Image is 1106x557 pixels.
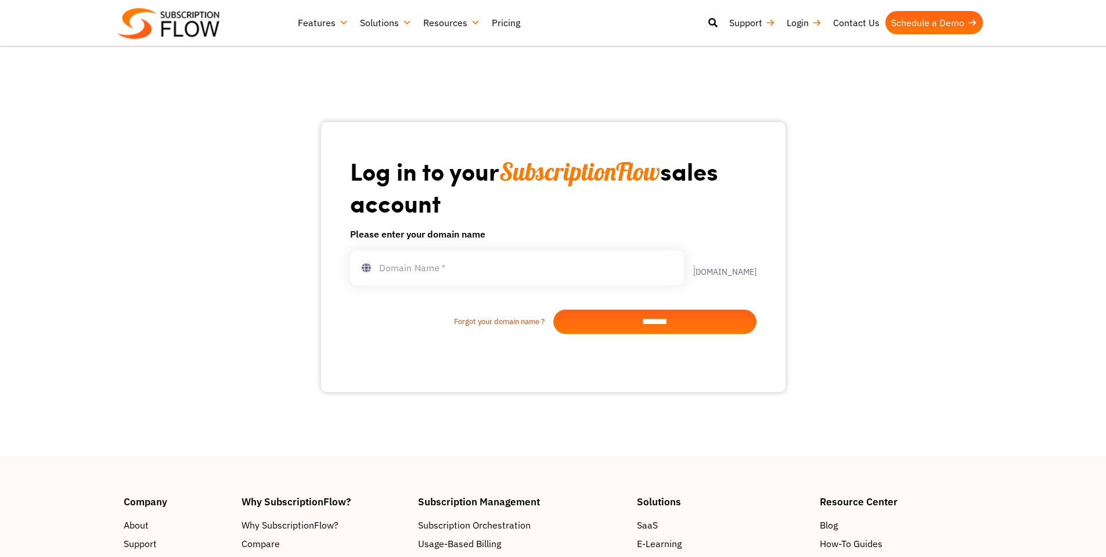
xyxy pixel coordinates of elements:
a: Compare [242,537,406,551]
a: Resources [417,11,486,34]
h4: Resource Center [820,497,982,506]
a: About [124,518,230,532]
span: SaaS [637,518,658,532]
h4: Solutions [637,497,808,506]
a: Why SubscriptionFlow? [242,518,406,532]
a: Contact Us [827,11,885,34]
img: Subscriptionflow [118,8,219,39]
a: Usage-Based Billing [418,537,626,551]
span: Usage-Based Billing [418,537,501,551]
a: Support [723,11,781,34]
a: Blog [820,518,982,532]
a: Schedule a Demo [885,11,983,34]
span: Subscription Orchestration [418,518,531,532]
a: Login [781,11,827,34]
span: About [124,518,149,532]
a: SaaS [637,518,808,532]
h4: Company [124,497,230,506]
span: SubscriptionFlow [499,156,660,187]
span: E-Learning [637,537,682,551]
a: Support [124,537,230,551]
span: Support [124,537,157,551]
h6: Please enter your domain name [350,227,756,241]
span: Compare [242,537,280,551]
a: Subscription Orchestration [418,518,626,532]
a: Solutions [354,11,417,34]
label: .[DOMAIN_NAME] [684,260,756,276]
a: Forgot your domain name ? [350,316,553,328]
h4: Why SubscriptionFlow? [242,497,406,506]
h1: Log in to your sales account [350,156,756,218]
span: Blog [820,518,838,532]
a: How-To Guides [820,537,982,551]
a: E-Learning [637,537,808,551]
span: Why SubscriptionFlow? [242,518,338,532]
span: How-To Guides [820,537,882,551]
a: Features [292,11,354,34]
a: Pricing [486,11,526,34]
h4: Subscription Management [418,497,626,506]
